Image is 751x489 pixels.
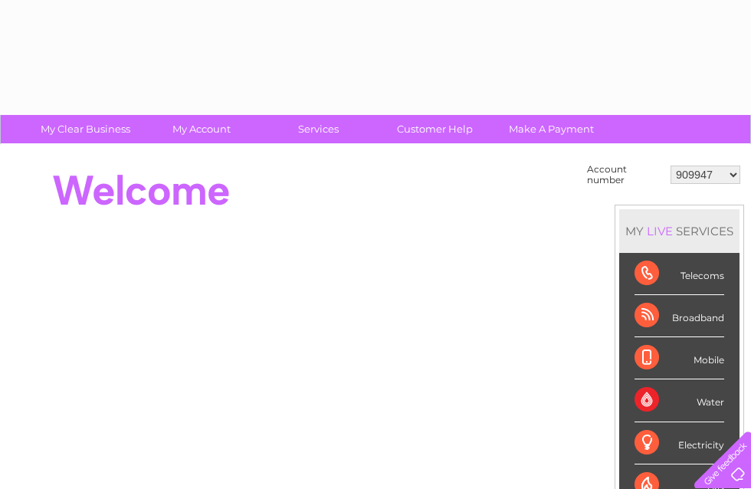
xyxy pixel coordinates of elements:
div: Broadband [635,295,724,337]
a: Services [255,115,382,143]
div: LIVE [644,224,676,238]
a: Customer Help [372,115,498,143]
div: MY SERVICES [619,209,740,253]
a: My Account [139,115,265,143]
div: Water [635,379,724,422]
div: Mobile [635,337,724,379]
a: Make A Payment [488,115,615,143]
div: Telecoms [635,253,724,295]
td: Account number [583,160,667,189]
div: Electricity [635,422,724,464]
a: My Clear Business [22,115,149,143]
